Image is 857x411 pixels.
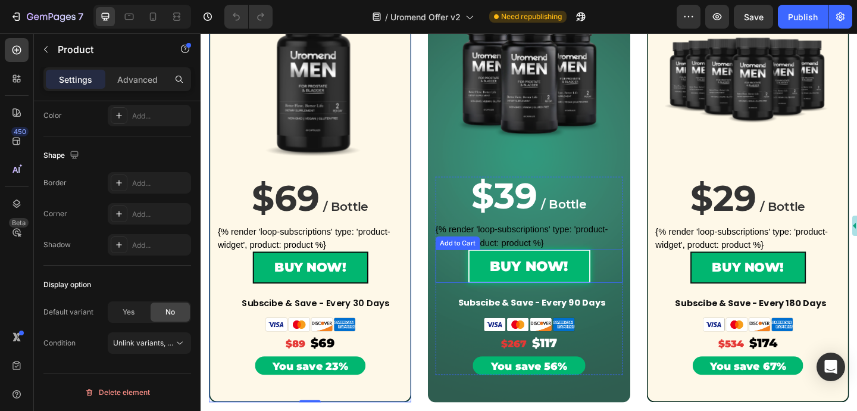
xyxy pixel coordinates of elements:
div: Default variant [43,307,93,317]
span: $174 [597,329,628,345]
span: Need republishing [501,11,562,22]
div: Publish [788,11,818,23]
strong: $39 [295,153,366,200]
span: / Bottle [370,178,420,194]
div: Delete element [85,385,150,400]
div: Border [43,178,67,188]
strong: Subscibe & Save - Every 180 Days [516,287,680,300]
span: You save 56% [316,356,399,369]
div: 450 [11,127,29,136]
div: Add... [132,111,188,122]
img: gempages_554295829788099834-13045a74-66b8-48b0-8511-9020f6e0aa40.png [545,309,646,324]
button: Save [734,5,773,29]
div: Shadow [43,239,71,250]
button: Delete element [43,383,191,402]
s: $534 [563,332,591,345]
p: Product [58,42,159,57]
button: BUY NOW! [533,238,658,272]
span: $117 [361,329,388,345]
div: {% render 'loop-subscriptions' type: 'product-widget', product: product %} [495,209,696,238]
span: Uromend Offer v2 [390,11,461,23]
strong: Subscibe & Save - Every 90 Days [280,286,440,300]
span: Save [744,12,764,22]
div: Add... [132,209,188,220]
strong: $29 [533,155,604,203]
div: Shape [43,148,82,164]
div: BUY NOW! [315,240,400,267]
div: Color [43,110,62,121]
div: Display option [43,279,91,290]
span: Yes [123,307,135,317]
div: Condition [43,338,76,348]
div: Corner [43,208,67,219]
button: Unlink variants, quantity <br> between same products [108,332,191,354]
div: Open Intercom Messenger [817,353,845,381]
div: Undo/Redo [224,5,273,29]
button: Publish [778,5,828,29]
div: Add to Cart [258,223,301,233]
span: Unlink variants, quantity <br> between same products [113,338,296,347]
div: Add... [132,178,188,189]
span: No [165,307,175,317]
div: Add... [132,240,188,251]
p: Advanced [117,73,158,86]
p: Settings [59,73,92,86]
button: 7 [5,5,89,29]
div: {% render 'loop-subscriptions' type: 'product-widget', product: product %} [255,207,459,235]
img: gempages_554295829788099834-13045a74-66b8-48b0-8511-9020f6e0aa40.png [306,309,408,325]
s: $267 [327,332,355,345]
span: You save 67% [553,356,636,369]
span: / [385,11,388,23]
div: Beta [9,218,29,228]
button: BUY NOW! [291,235,424,272]
iframe: To enrich screen reader interactions, please activate Accessibility in Grammarly extension settings [201,33,857,411]
div: BUY NOW! [556,242,634,267]
span: / Bottle [608,180,658,197]
p: 7 [78,10,83,24]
